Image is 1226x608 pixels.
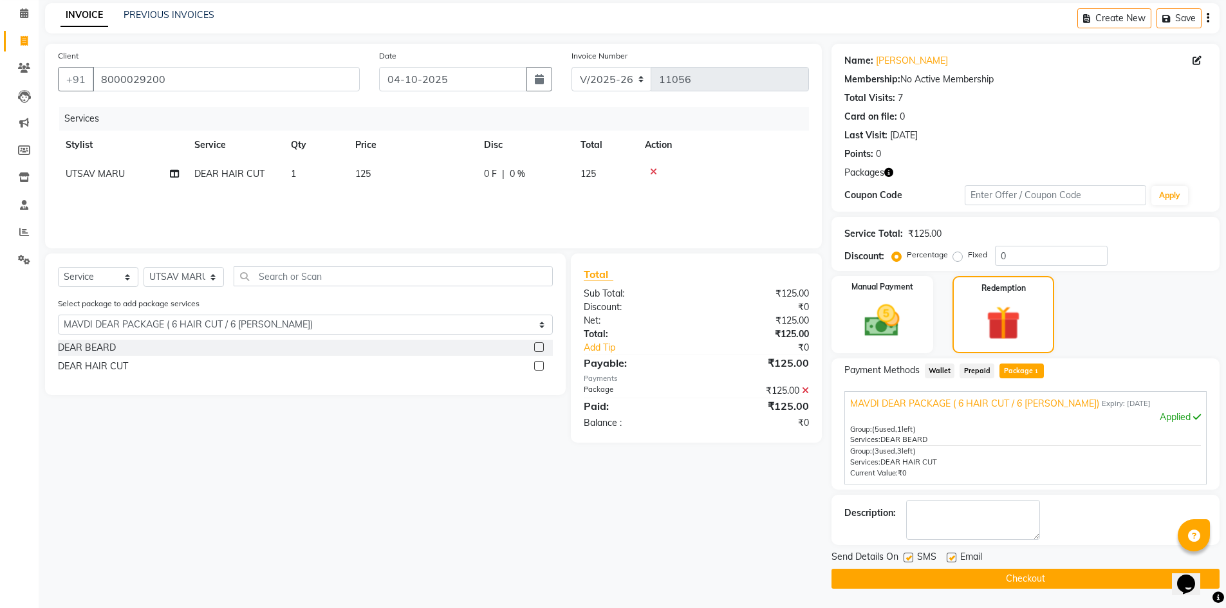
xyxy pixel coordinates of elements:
[872,425,879,434] span: (5
[872,447,879,456] span: (3
[844,166,884,180] span: Packages
[850,447,872,456] span: Group:
[574,355,696,371] div: Payable:
[872,447,916,456] span: used, left)
[876,54,948,68] a: [PERSON_NAME]
[696,314,819,327] div: ₹125.00
[584,373,808,384] div: Payments
[844,91,895,105] div: Total Visits:
[574,398,696,414] div: Paid:
[898,91,903,105] div: 7
[476,131,573,160] th: Disc
[696,287,819,300] div: ₹125.00
[124,9,214,21] a: PREVIOUS INVOICES
[844,73,900,86] div: Membership:
[59,107,819,131] div: Services
[960,364,994,378] span: Prepaid
[853,300,911,341] img: _cash.svg
[1156,8,1202,28] button: Save
[484,167,497,181] span: 0 F
[234,266,553,286] input: Search or Scan
[850,435,880,444] span: Services:
[637,131,809,160] th: Action
[897,425,902,434] span: 1
[574,287,696,300] div: Sub Total:
[194,168,265,180] span: DEAR HAIR CUT
[717,341,819,355] div: ₹0
[844,506,896,520] div: Description:
[58,360,128,373] div: DEAR HAIR CUT
[850,425,872,434] span: Group:
[850,397,1099,410] span: MAVDI DEAR PACKAGE ( 6 HAIR CUT / 6 [PERSON_NAME])
[1151,186,1188,205] button: Apply
[696,384,819,398] div: ₹125.00
[187,131,283,160] th: Service
[850,468,898,477] span: Current Value:
[908,227,942,241] div: ₹125.00
[574,384,696,398] div: Package
[348,131,476,160] th: Price
[58,50,79,62] label: Client
[890,129,918,142] div: [DATE]
[999,364,1044,378] span: Package
[844,364,920,377] span: Payment Methods
[925,364,955,378] span: Wallet
[960,550,982,566] span: Email
[831,550,898,566] span: Send Details On
[981,282,1026,294] label: Redemption
[880,435,927,444] span: DEAR BEARD
[571,50,627,62] label: Invoice Number
[897,447,902,456] span: 3
[60,4,108,27] a: INVOICE
[696,355,819,371] div: ₹125.00
[696,327,819,341] div: ₹125.00
[880,457,937,466] span: DEAR HAIR CUT
[844,54,873,68] div: Name:
[844,147,873,161] div: Points:
[580,168,596,180] span: 125
[574,341,716,355] a: Add Tip
[976,302,1031,344] img: _gift.svg
[584,268,613,281] span: Total
[291,168,296,180] span: 1
[831,569,1220,589] button: Checkout
[900,110,905,124] div: 0
[968,249,987,261] label: Fixed
[844,110,897,124] div: Card on file:
[876,147,881,161] div: 0
[844,250,884,263] div: Discount:
[283,131,348,160] th: Qty
[574,327,696,341] div: Total:
[850,410,1201,424] div: Applied
[1077,8,1151,28] button: Create New
[66,168,125,180] span: UTSAV MARU
[510,167,525,181] span: 0 %
[574,416,696,430] div: Balance :
[844,73,1207,86] div: No Active Membership
[58,298,200,309] label: Select package to add package services
[574,314,696,327] div: Net:
[917,550,936,566] span: SMS
[1033,368,1040,376] span: 1
[379,50,396,62] label: Date
[573,131,637,160] th: Total
[872,425,916,434] span: used, left)
[844,129,887,142] div: Last Visit:
[1102,398,1151,409] span: Expiry: [DATE]
[907,249,948,261] label: Percentage
[844,189,965,202] div: Coupon Code
[355,168,371,180] span: 125
[898,468,907,477] span: ₹0
[851,281,913,293] label: Manual Payment
[965,185,1146,205] input: Enter Offer / Coupon Code
[696,300,819,314] div: ₹0
[844,227,903,241] div: Service Total:
[696,398,819,414] div: ₹125.00
[502,167,505,181] span: |
[696,416,819,430] div: ₹0
[850,457,880,466] span: Services:
[574,300,696,314] div: Discount:
[93,67,360,91] input: Search by Name/Mobile/Email/Code
[1172,557,1213,595] iframe: chat widget
[58,67,94,91] button: +91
